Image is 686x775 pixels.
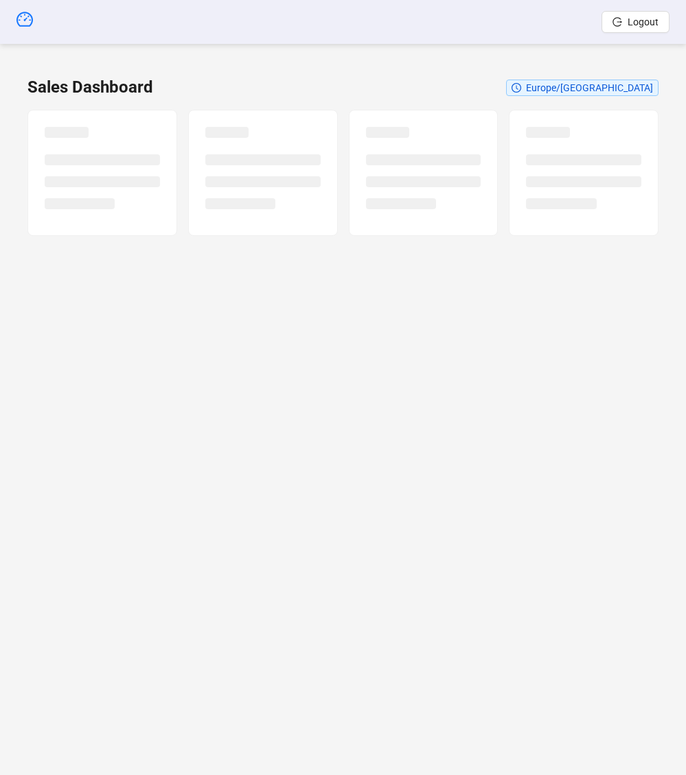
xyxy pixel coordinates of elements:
[16,11,33,27] span: dashboard
[27,77,153,99] h3: Sales Dashboard
[512,83,521,93] span: clock-circle
[602,11,670,33] button: Logout
[628,16,659,27] span: Logout
[613,17,622,27] span: logout
[526,82,653,93] span: Europe/[GEOGRAPHIC_DATA]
